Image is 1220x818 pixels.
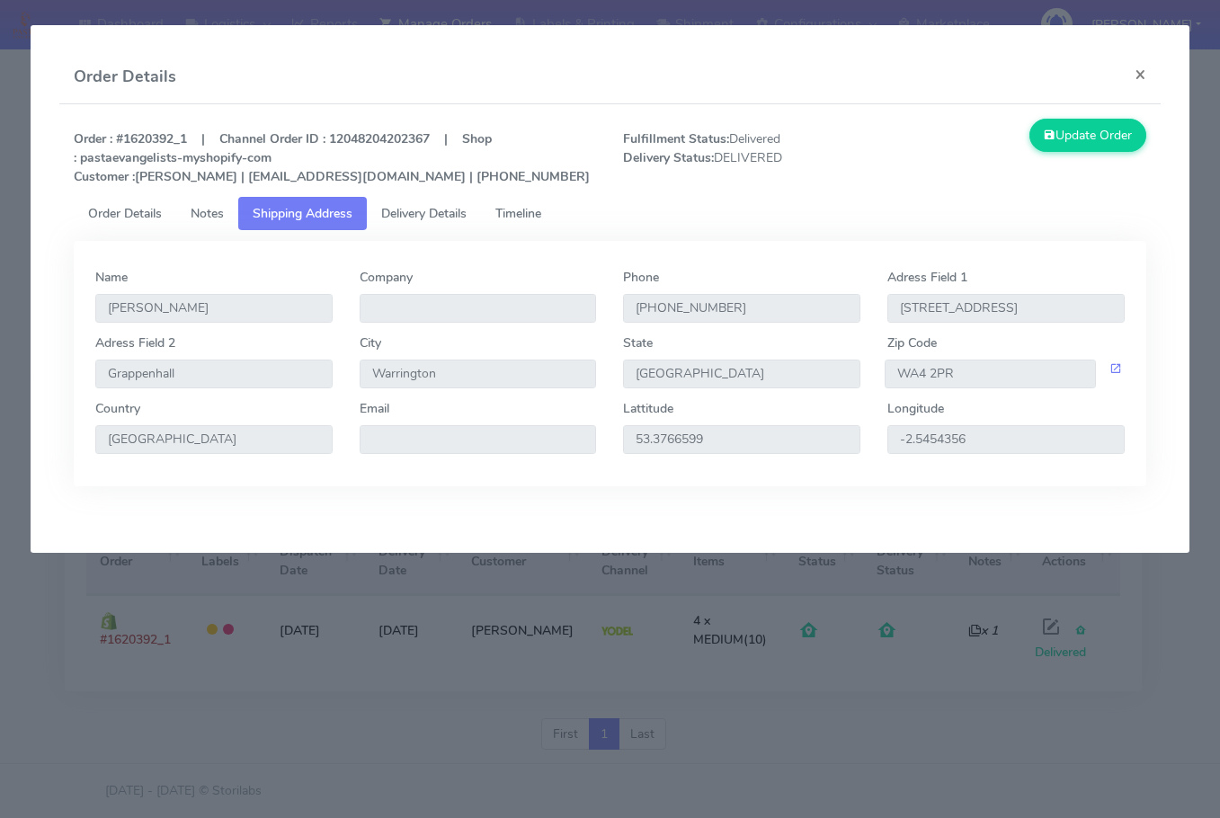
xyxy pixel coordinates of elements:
[887,268,967,287] label: Adress Field 1
[95,333,175,352] label: Adress Field 2
[623,130,729,147] strong: Fulfillment Status:
[623,333,653,352] label: State
[381,205,467,222] span: Delivery Details
[887,333,937,352] label: Zip Code
[623,399,673,418] label: Lattitude
[360,268,413,287] label: Company
[623,149,714,166] strong: Delivery Status:
[623,268,659,287] label: Phone
[1120,50,1161,98] button: Close
[95,268,128,287] label: Name
[495,205,541,222] span: Timeline
[74,168,135,185] strong: Customer :
[74,65,176,89] h4: Order Details
[191,205,224,222] span: Notes
[360,399,389,418] label: Email
[88,205,162,222] span: Order Details
[74,197,1146,230] ul: Tabs
[360,333,381,352] label: City
[253,205,352,222] span: Shipping Address
[95,399,140,418] label: Country
[610,129,885,186] span: Delivered DELIVERED
[887,399,944,418] label: Longitude
[1029,119,1146,152] button: Update Order
[74,130,590,185] strong: Order : #1620392_1 | Channel Order ID : 12048204202367 | Shop : pastaevangelists-myshopify-com [P...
